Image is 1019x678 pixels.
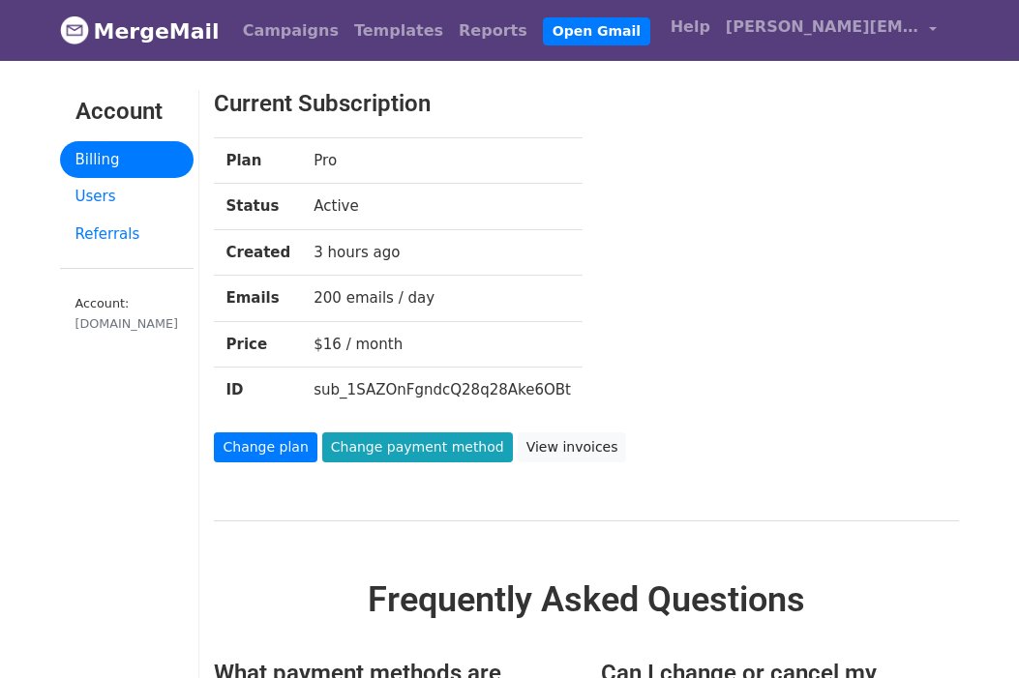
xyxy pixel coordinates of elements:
a: Change payment method [322,432,513,462]
td: Pro [302,137,583,184]
span: [PERSON_NAME][EMAIL_ADDRESS][DOMAIN_NAME] [726,15,919,39]
div: [DOMAIN_NAME] [75,314,179,333]
a: Open Gmail [543,17,650,45]
td: 200 emails / day [302,276,583,322]
a: Help [663,8,718,46]
a: Campaigns [235,12,346,50]
a: Billing [60,141,195,179]
a: [PERSON_NAME][EMAIL_ADDRESS][DOMAIN_NAME] [718,8,944,53]
small: Account: [75,296,179,333]
th: Status [214,184,302,230]
h3: Account [75,98,179,126]
th: Created [214,229,302,276]
a: Reports [451,12,535,50]
td: 3 hours ago [302,229,583,276]
a: MergeMail [60,11,220,51]
a: View invoices [518,432,627,462]
a: Users [60,178,195,216]
td: Active [302,184,583,230]
h2: Frequently Asked Questions [214,579,959,621]
th: Emails [214,276,302,322]
th: Price [214,321,302,368]
a: Templates [346,12,451,50]
a: Change plan [214,432,316,462]
a: Referrals [60,216,195,253]
th: ID [214,368,302,413]
td: sub_1SAZOnFgndcQ28q28Ake6OBt [302,368,583,413]
th: Plan [214,137,302,184]
h3: Current Subscription [214,90,894,118]
td: $16 / month [302,321,583,368]
img: MergeMail logo [60,15,89,44]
